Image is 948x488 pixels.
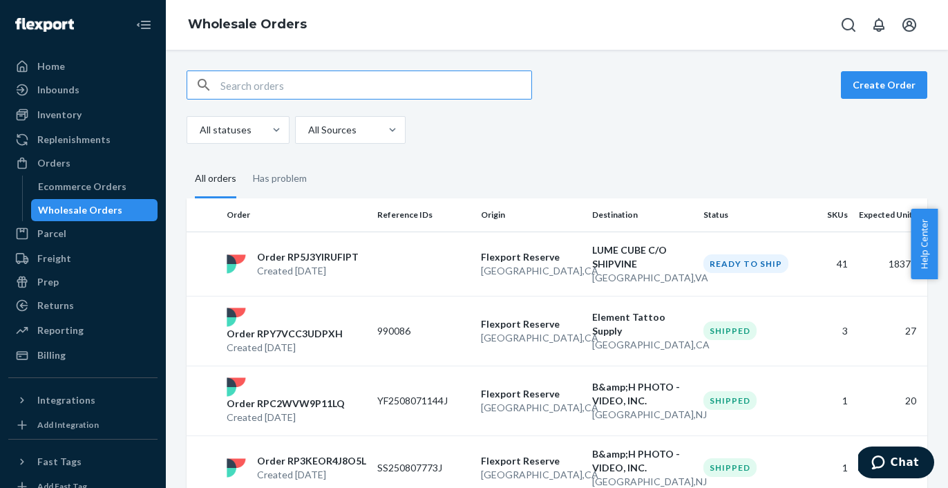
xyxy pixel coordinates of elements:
div: Inbounds [37,83,79,97]
p: 990086 [377,324,470,338]
button: Create Order [841,71,927,99]
img: flexport logo [227,458,246,478]
p: Order RP5J3YIRUFIPT [257,250,359,264]
div: Ready to ship [703,254,788,273]
p: Flexport Reserve [481,317,581,331]
td: 1 [802,366,853,435]
p: Element Tattoo Supply [592,310,692,338]
th: Origin [475,198,587,232]
button: Open account menu [895,11,923,39]
div: Reporting [37,323,84,337]
button: Open Search Box [835,11,862,39]
p: [GEOGRAPHIC_DATA] , CA [481,468,581,482]
div: Shipped [703,458,757,477]
th: Destination [587,198,698,232]
td: 20 [853,366,927,435]
input: Search orders [220,71,531,99]
p: Flexport Reserve [481,454,581,468]
p: B&amp;H PHOTO - VIDEO, INC. [592,380,692,408]
td: 3 [802,296,853,366]
a: Prep [8,271,158,293]
p: [GEOGRAPHIC_DATA] , CA [481,331,581,345]
th: Order [221,198,372,232]
a: Home [8,55,158,77]
p: Created [DATE] [257,264,359,278]
p: YF2508071144J [377,394,470,408]
div: Orders [37,156,70,170]
td: 18371 [853,232,927,296]
p: B&amp;H PHOTO - VIDEO, INC. [592,447,692,475]
p: SS250807773J [377,461,470,475]
th: Reference IDs [372,198,475,232]
img: flexport logo [227,308,246,327]
iframe: Opens a widget where you can chat to one of our agents [858,447,934,481]
img: Flexport logo [15,18,74,32]
div: Integrations [37,393,95,407]
input: All Sources [307,123,308,137]
th: Expected Units [853,198,927,232]
div: Ecommerce Orders [38,180,126,194]
button: Fast Tags [8,451,158,473]
p: [GEOGRAPHIC_DATA] , VA [592,271,692,285]
p: Order RP3KEOR4J8O5L [257,454,366,468]
a: Returns [8,294,158,317]
p: [GEOGRAPHIC_DATA] , NJ [592,408,692,422]
p: Order RPY7VCC3UDPXH [227,327,343,341]
a: Wholesale Orders [31,199,158,221]
td: 27 [853,296,927,366]
button: Help Center [911,209,938,279]
div: Returns [37,299,74,312]
p: LUME CUBE C/O SHIPVINE [592,243,692,271]
div: Home [37,59,65,73]
a: Wholesale Orders [188,17,307,32]
button: Close Navigation [130,11,158,39]
p: Created [DATE] [257,468,366,482]
img: flexport logo [227,254,246,274]
a: Replenishments [8,129,158,151]
button: Open notifications [865,11,893,39]
div: Prep [37,275,59,289]
p: [GEOGRAPHIC_DATA] , CA [592,338,692,352]
a: Inbounds [8,79,158,101]
div: Add Integration [37,419,99,431]
p: Created [DATE] [227,411,345,424]
div: Has problem [253,160,307,196]
a: Parcel [8,223,158,245]
a: Add Integration [8,417,158,433]
input: All statuses [198,123,200,137]
div: Billing [37,348,66,362]
th: Status [698,198,802,232]
ol: breadcrumbs [177,5,318,45]
div: Shipped [703,321,757,340]
p: Flexport Reserve [481,387,581,401]
p: Order RPC2WVW9P11LQ [227,397,345,411]
button: Integrations [8,389,158,411]
th: SKUs [802,198,853,232]
td: 41 [802,232,853,296]
a: Inventory [8,104,158,126]
div: Wholesale Orders [38,203,122,217]
a: Ecommerce Orders [31,176,158,198]
div: Fast Tags [37,455,82,469]
a: Freight [8,247,158,270]
div: Parcel [37,227,66,241]
p: [GEOGRAPHIC_DATA] , CA [481,264,581,278]
a: Orders [8,152,158,174]
img: flexport logo [227,377,246,397]
a: Reporting [8,319,158,341]
p: Created [DATE] [227,341,343,355]
div: Freight [37,252,71,265]
div: Inventory [37,108,82,122]
div: All orders [195,160,236,198]
p: [GEOGRAPHIC_DATA] , CA [481,401,581,415]
p: Flexport Reserve [481,250,581,264]
div: Shipped [703,391,757,410]
a: Billing [8,344,158,366]
div: Replenishments [37,133,111,147]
